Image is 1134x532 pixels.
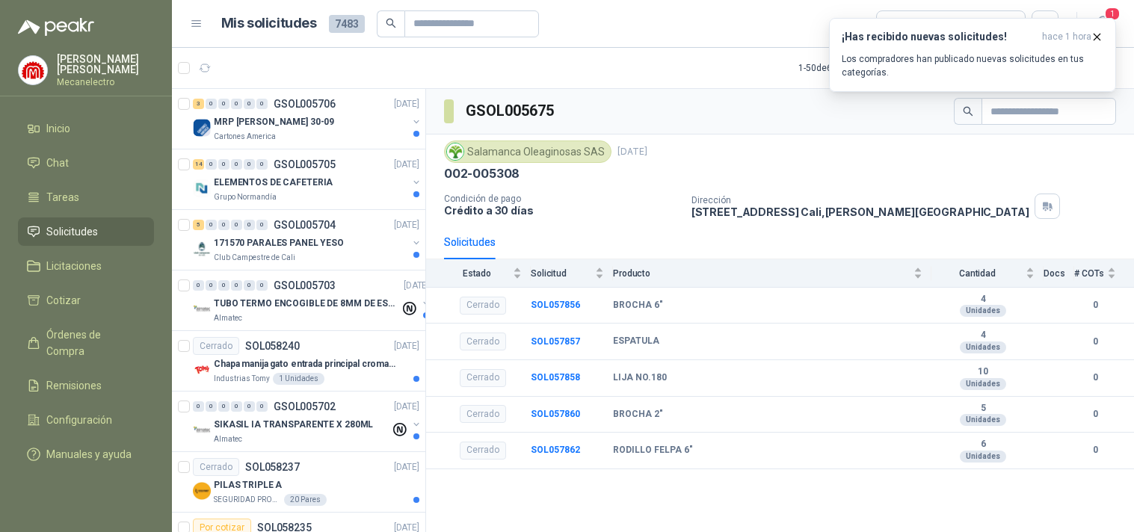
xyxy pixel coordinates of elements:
[193,276,432,324] a: 0 0 0 0 0 0 GSOL005703[DATE] Company LogoTUBO TERMO ENCOGIBLE DE 8MM DE ESPESOR X 5CMSAlmatec
[193,337,239,355] div: Cerrado
[444,234,496,250] div: Solicitudes
[18,440,154,468] a: Manuales y ayuda
[46,446,132,463] span: Manuales y ayuda
[46,377,102,394] span: Remisiones
[444,166,520,182] p: 002-005308
[531,445,580,455] a: SOL057862
[960,414,1006,426] div: Unidades
[531,268,592,279] span: Solicitud
[18,406,154,434] a: Configuración
[245,462,300,472] p: SOL058237
[245,341,300,351] p: SOL058240
[206,401,217,412] div: 0
[531,409,580,419] b: SOL057860
[829,18,1116,92] button: ¡Has recibido nuevas solicitudes!hace 1 hora Los compradores han publicado nuevas solicitudes en ...
[274,401,336,412] p: GSOL005702
[1074,371,1116,385] b: 0
[256,99,268,109] div: 0
[244,99,255,109] div: 0
[193,155,422,203] a: 14 0 0 0 0 0 GSOL005705[DATE] Company LogoELEMENTOS DE CAFETERIAGrupo Normandía
[466,99,556,123] h3: GSOL005675
[274,159,336,170] p: GSOL005705
[218,280,229,291] div: 0
[214,236,344,250] p: 171570 PARALES PANEL YESO
[691,195,1029,205] p: Dirección
[274,280,336,291] p: GSOL005703
[1104,7,1121,21] span: 1
[394,460,419,474] p: [DATE]
[46,258,102,274] span: Licitaciones
[531,300,580,310] a: SOL057856
[274,220,336,230] p: GSOL005704
[1074,298,1116,312] b: 0
[274,99,336,109] p: GSOL005706
[193,119,211,137] img: Company Logo
[613,335,659,347] b: ESPATULA
[231,401,242,412] div: 0
[18,286,154,315] a: Cotizar
[193,280,204,291] div: 0
[18,371,154,400] a: Remisiones
[842,31,1036,43] h3: ¡Has recibido nuevas solicitudes!
[931,294,1035,306] b: 4
[206,99,217,109] div: 0
[46,327,140,359] span: Órdenes de Compra
[46,412,112,428] span: Configuración
[244,401,255,412] div: 0
[1044,259,1074,287] th: Docs
[193,401,204,412] div: 0
[960,341,1006,353] div: Unidades
[931,259,1044,287] th: Cantidad
[394,400,419,414] p: [DATE]
[193,482,211,500] img: Company Logo
[46,155,69,171] span: Chat
[691,205,1029,218] p: [STREET_ADDRESS] Cali , [PERSON_NAME][GEOGRAPHIC_DATA]
[394,218,419,232] p: [DATE]
[444,194,680,204] p: Condición de pago
[444,140,611,163] div: Salamanca Oleaginosas SAS
[460,442,506,460] div: Cerrado
[193,216,422,264] a: 5 0 0 0 0 0 GSOL005704[DATE] Company Logo171570 PARALES PANEL YESOClub Campestre de Cali
[1074,268,1104,279] span: # COTs
[273,373,324,385] div: 1 Unidades
[931,439,1035,451] b: 6
[613,445,693,457] b: RODILLO FELPA 6"
[18,114,154,143] a: Inicio
[214,176,333,190] p: ELEMENTOS DE CAFETERIA
[256,280,268,291] div: 0
[193,179,211,197] img: Company Logo
[206,220,217,230] div: 0
[218,401,229,412] div: 0
[1074,443,1116,457] b: 0
[426,259,531,287] th: Estado
[231,220,242,230] div: 0
[244,280,255,291] div: 0
[57,54,154,75] p: [PERSON_NAME] [PERSON_NAME]
[18,321,154,365] a: Órdenes de Compra
[206,280,217,291] div: 0
[931,330,1035,341] b: 4
[193,240,211,258] img: Company Logo
[193,421,211,439] img: Company Logo
[231,280,242,291] div: 0
[193,220,204,230] div: 5
[172,331,425,392] a: CerradoSOL058240[DATE] Company LogoChapa manija gato entrada principal cromado mate llave de segu...
[284,494,327,506] div: 20 Pares
[193,159,204,170] div: 14
[218,159,229,170] div: 0
[404,279,429,293] p: [DATE]
[531,372,580,383] b: SOL057858
[444,268,510,279] span: Estado
[214,357,400,371] p: Chapa manija gato entrada principal cromado mate llave de seguridad
[214,131,276,143] p: Cartones America
[172,452,425,513] a: CerradoSOL058237[DATE] Company LogoPILAS TRIPLE ASEGURIDAD PROVISER LTDA20 Pares
[798,56,896,80] div: 1 - 50 de 6344
[193,99,204,109] div: 3
[218,99,229,109] div: 0
[531,336,580,347] a: SOL057857
[218,220,229,230] div: 0
[931,366,1035,378] b: 10
[214,252,295,264] p: Club Campestre de Cali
